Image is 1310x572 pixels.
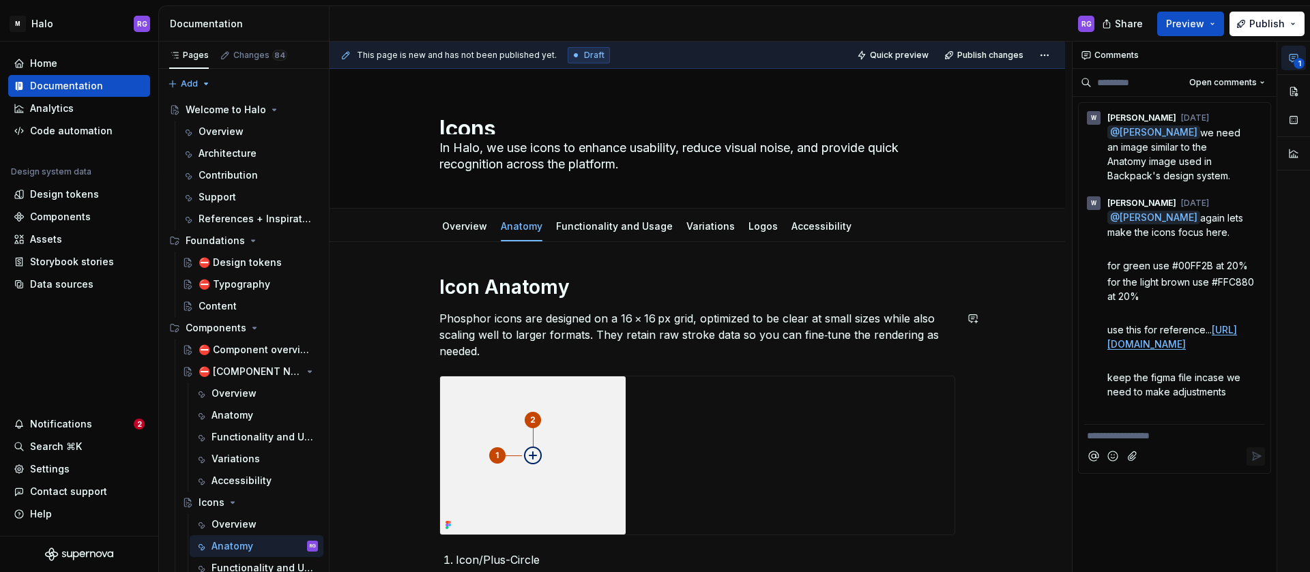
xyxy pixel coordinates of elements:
[30,255,114,269] div: Storybook stories
[442,220,487,232] a: Overview
[186,103,266,117] div: Welcome to Halo
[177,273,323,295] a: ⛔ Typography
[199,277,270,291] div: ⛔ Typography
[30,124,113,138] div: Code automation
[1115,17,1143,31] span: Share
[1107,125,1200,139] span: @
[199,147,257,160] div: Architecture
[186,321,246,335] div: Components
[940,46,1030,65] button: Publish changes
[190,470,323,492] a: Accessibility
[1091,112,1096,123] div: W
[10,16,26,32] div: M
[30,232,62,246] div: Assets
[199,343,311,357] div: ⛔️ Component overview
[177,164,323,186] a: Contribution
[8,206,150,228] a: Components
[439,310,955,359] p: Phosphor icons are designed on a 16 × 16 px grid, optimized to be clear at small sizes while also...
[199,256,282,269] div: ⛔ Design tokens
[199,365,302,378] div: ⛔ [COMPONENT NAME]
[1107,372,1243,397] span: keep the figma file incase we need to make adjustments
[1183,73,1271,92] button: Open comments
[272,50,287,61] span: 84
[495,211,548,240] div: Anatomy
[30,507,52,521] div: Help
[137,18,147,29] div: RG
[310,539,316,553] div: RG
[190,404,323,426] a: Anatomy
[1166,17,1204,31] span: Preview
[212,539,253,553] div: Anatomy
[743,211,783,240] div: Logos
[177,339,323,361] a: ⛔️ Component overview
[212,430,315,444] div: Functionality and Usage
[584,50,605,61] span: Draft
[233,50,287,61] div: Changes
[1120,212,1197,224] span: [PERSON_NAME]
[212,387,257,400] div: Overview
[31,17,53,31] div: Halo
[1104,447,1122,466] button: Add emoji
[177,208,323,230] a: References + Inspiration
[199,496,224,509] div: Icons
[190,513,323,535] a: Overview
[45,547,113,561] a: Supernova Logo
[8,413,150,435] button: Notifications2
[1107,211,1200,224] span: @
[437,211,493,240] div: Overview
[177,252,323,273] a: ⛔ Design tokens
[164,230,323,252] div: Foundations
[190,535,323,557] a: AnatomyRG
[8,52,150,74] a: Home
[199,212,311,226] div: References + Inspiration
[8,481,150,502] button: Contact support
[190,426,323,448] a: Functionality and Usage
[1081,18,1092,29] div: RG
[177,142,323,164] a: Architecture
[30,79,103,93] div: Documentation
[1247,447,1265,466] button: Reply
[1107,324,1212,335] span: use this for reference...
[169,50,209,61] div: Pages
[8,183,150,205] a: Design tokens
[212,474,272,487] div: Accessibility
[1084,447,1103,466] button: Mention someone
[199,168,258,182] div: Contribution
[186,234,245,247] div: Foundations
[440,376,626,535] img: 20c6e1d7-48e6-4b16-b416-57583c9b2354.png
[551,211,678,240] div: Functionality and Usage
[8,503,150,525] button: Help
[8,120,150,142] a: Code automation
[1107,198,1176,209] span: [PERSON_NAME]
[1107,127,1243,181] span: we need an image similar to the Anatomy image used in Backpack's design system.
[199,125,244,138] div: Overview
[1107,212,1246,238] span: again lets make the icons focus here.
[212,517,257,531] div: Overview
[190,448,323,470] a: Variations
[164,74,215,93] button: Add
[30,462,70,476] div: Settings
[199,190,236,204] div: Support
[1107,112,1176,123] span: [PERSON_NAME]
[30,277,93,291] div: Data sources
[177,186,323,208] a: Support
[1107,276,1257,302] span: for the light brown use #FFC880 at 20%
[1091,198,1096,209] div: W
[686,220,735,232] a: Variations
[1229,12,1305,36] button: Publish
[439,275,955,299] h1: Icon Anatomy
[791,220,851,232] a: Accessibility
[1120,127,1197,138] span: [PERSON_NAME]
[556,220,673,232] a: Functionality and Usage
[164,99,323,121] a: Welcome to Halo
[748,220,778,232] a: Logos
[3,9,156,38] button: MHaloRG
[1124,447,1142,466] button: Attach files
[957,50,1023,61] span: Publish changes
[437,137,952,175] textarea: In Halo, we use icons to enhance usability, reduce visual noise, and provide quick recognition ac...
[456,552,955,568] p: Icon/Plus-Circle
[30,57,57,70] div: Home
[30,102,74,115] div: Analytics
[11,166,91,177] div: Design system data
[8,458,150,480] a: Settings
